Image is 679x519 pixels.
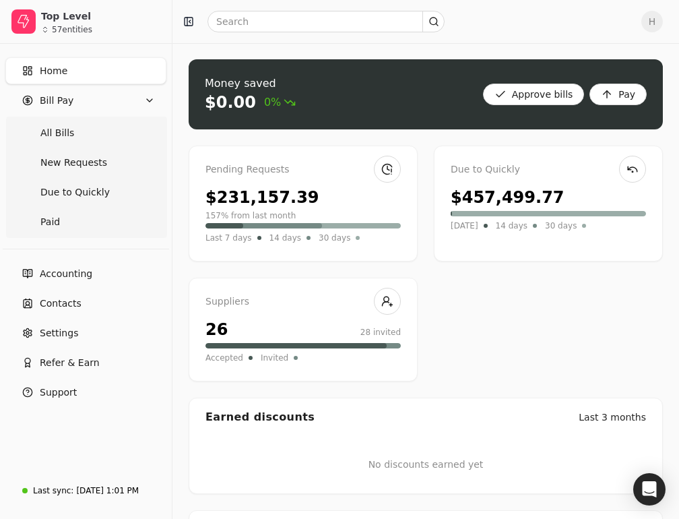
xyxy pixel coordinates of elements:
[5,57,166,84] a: Home
[451,219,478,233] span: [DATE]
[40,297,82,311] span: Contacts
[633,473,666,506] div: Open Intercom Messenger
[5,479,166,503] a: Last sync:[DATE] 1:01 PM
[41,9,160,23] div: Top Level
[5,290,166,317] a: Contacts
[8,119,164,146] a: All Bills
[205,92,256,113] div: $0.00
[40,126,74,140] span: All Bills
[52,26,92,34] div: 57 entities
[496,219,527,233] span: 14 days
[205,210,296,222] div: 157% from last month
[451,162,646,177] div: Due to Quickly
[33,485,73,497] div: Last sync:
[269,231,301,245] span: 14 days
[368,436,484,493] div: No discounts earned yet
[205,317,228,342] div: 26
[205,351,243,365] span: Accepted
[40,156,107,170] span: New Requests
[261,351,288,365] span: Invited
[5,379,166,406] button: Support
[76,485,139,497] div: [DATE] 1:01 PM
[205,185,319,210] div: $231,157.39
[589,84,647,105] button: Pay
[8,208,164,235] a: Paid
[40,267,92,281] span: Accounting
[5,260,166,287] a: Accounting
[40,386,77,400] span: Support
[319,231,350,245] span: 30 days
[205,231,252,245] span: Last 7 days
[5,349,166,376] button: Refer & Earn
[205,75,296,92] div: Money saved
[641,11,663,32] button: H
[205,409,315,425] div: Earned discounts
[8,149,164,176] a: New Requests
[207,11,445,32] input: Search
[451,185,564,210] div: $457,499.77
[5,87,166,114] button: Bill Pay
[205,295,401,309] div: Suppliers
[40,326,78,340] span: Settings
[40,356,100,370] span: Refer & Earn
[360,326,401,338] div: 28 invited
[264,94,296,111] span: 0%
[579,410,646,425] div: Last 3 months
[5,319,166,346] a: Settings
[40,64,67,78] span: Home
[40,215,60,229] span: Paid
[40,94,73,108] span: Bill Pay
[8,179,164,206] a: Due to Quickly
[40,185,110,200] span: Due to Quickly
[205,162,401,177] div: Pending Requests
[483,84,585,105] button: Approve bills
[545,219,577,233] span: 30 days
